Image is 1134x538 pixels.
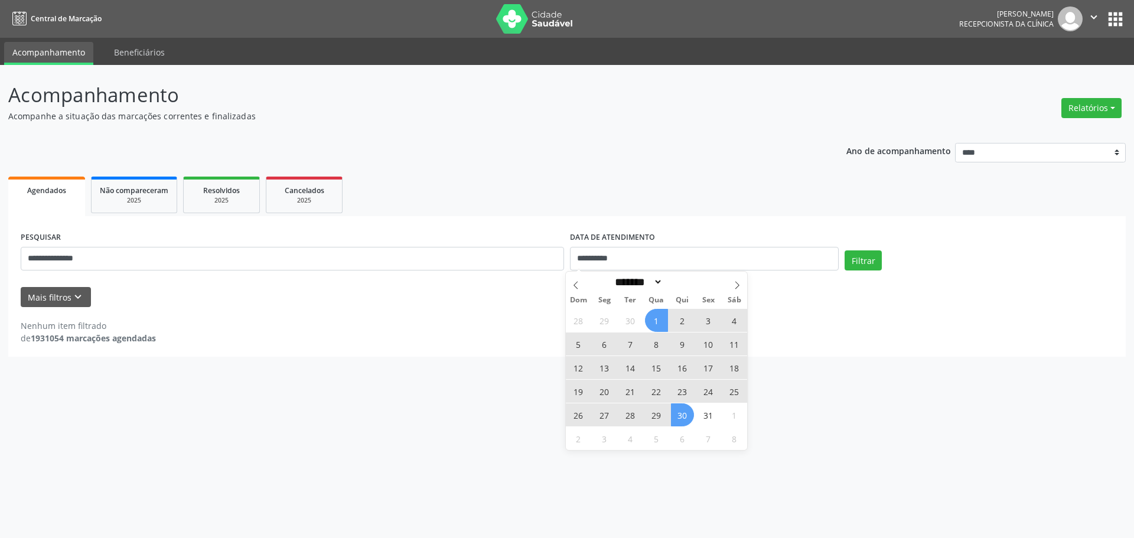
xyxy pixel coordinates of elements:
span: Recepcionista da clínica [959,19,1054,29]
span: Outubro 11, 2025 [723,332,746,356]
div: 2025 [275,196,334,205]
div: [PERSON_NAME] [959,9,1054,19]
span: Seg [591,296,617,304]
span: Qua [643,296,669,304]
span: Ter [617,296,643,304]
span: Cancelados [285,185,324,195]
span: Qui [669,296,695,304]
span: Outubro 22, 2025 [645,380,668,403]
span: Outubro 19, 2025 [567,380,590,403]
button: Mais filtroskeyboard_arrow_down [21,287,91,308]
div: de [21,332,156,344]
span: Novembro 7, 2025 [697,427,720,450]
span: Novembro 5, 2025 [645,427,668,450]
span: Outubro 23, 2025 [671,380,694,403]
strong: 1931054 marcações agendadas [31,332,156,344]
span: Não compareceram [100,185,168,195]
span: Setembro 28, 2025 [567,309,590,332]
span: Novembro 6, 2025 [671,427,694,450]
span: Agendados [27,185,66,195]
span: Setembro 30, 2025 [619,309,642,332]
span: Setembro 29, 2025 [593,309,616,332]
span: Outubro 18, 2025 [723,356,746,379]
p: Ano de acompanhamento [846,143,951,158]
i:  [1087,11,1100,24]
span: Outubro 9, 2025 [671,332,694,356]
button:  [1083,6,1105,31]
span: Resolvidos [203,185,240,195]
span: Outubro 2, 2025 [671,309,694,332]
span: Outubro 21, 2025 [619,380,642,403]
span: Outubro 16, 2025 [671,356,694,379]
button: Relatórios [1061,98,1122,118]
span: Outubro 29, 2025 [645,403,668,426]
span: Outubro 26, 2025 [567,403,590,426]
span: Outubro 7, 2025 [619,332,642,356]
span: Sex [695,296,721,304]
span: Outubro 15, 2025 [645,356,668,379]
img: img [1058,6,1083,31]
p: Acompanhe a situação das marcações correntes e finalizadas [8,110,790,122]
span: Novembro 8, 2025 [723,427,746,450]
select: Month [611,276,663,288]
span: Outubro 24, 2025 [697,380,720,403]
span: Outubro 3, 2025 [697,309,720,332]
div: 2025 [192,196,251,205]
button: apps [1105,9,1126,30]
span: Outubro 13, 2025 [593,356,616,379]
span: Outubro 20, 2025 [593,380,616,403]
label: PESQUISAR [21,229,61,247]
a: Acompanhamento [4,42,93,65]
span: Novembro 2, 2025 [567,427,590,450]
span: Central de Marcação [31,14,102,24]
span: Outubro 8, 2025 [645,332,668,356]
div: Nenhum item filtrado [21,319,156,332]
span: Outubro 27, 2025 [593,403,616,426]
span: Sáb [721,296,747,304]
span: Novembro 3, 2025 [593,427,616,450]
span: Outubro 31, 2025 [697,403,720,426]
span: Novembro 4, 2025 [619,427,642,450]
button: Filtrar [845,250,882,270]
span: Outubro 5, 2025 [567,332,590,356]
i: keyboard_arrow_down [71,291,84,304]
p: Acompanhamento [8,80,790,110]
span: Outubro 1, 2025 [645,309,668,332]
label: DATA DE ATENDIMENTO [570,229,655,247]
span: Outubro 10, 2025 [697,332,720,356]
span: Outubro 17, 2025 [697,356,720,379]
span: Outubro 25, 2025 [723,380,746,403]
span: Novembro 1, 2025 [723,403,746,426]
span: Outubro 12, 2025 [567,356,590,379]
span: Outubro 30, 2025 [671,403,694,426]
a: Beneficiários [106,42,173,63]
span: Outubro 6, 2025 [593,332,616,356]
span: Outubro 4, 2025 [723,309,746,332]
a: Central de Marcação [8,9,102,28]
div: 2025 [100,196,168,205]
span: Outubro 14, 2025 [619,356,642,379]
span: Outubro 28, 2025 [619,403,642,426]
input: Year [663,276,702,288]
span: Dom [566,296,592,304]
